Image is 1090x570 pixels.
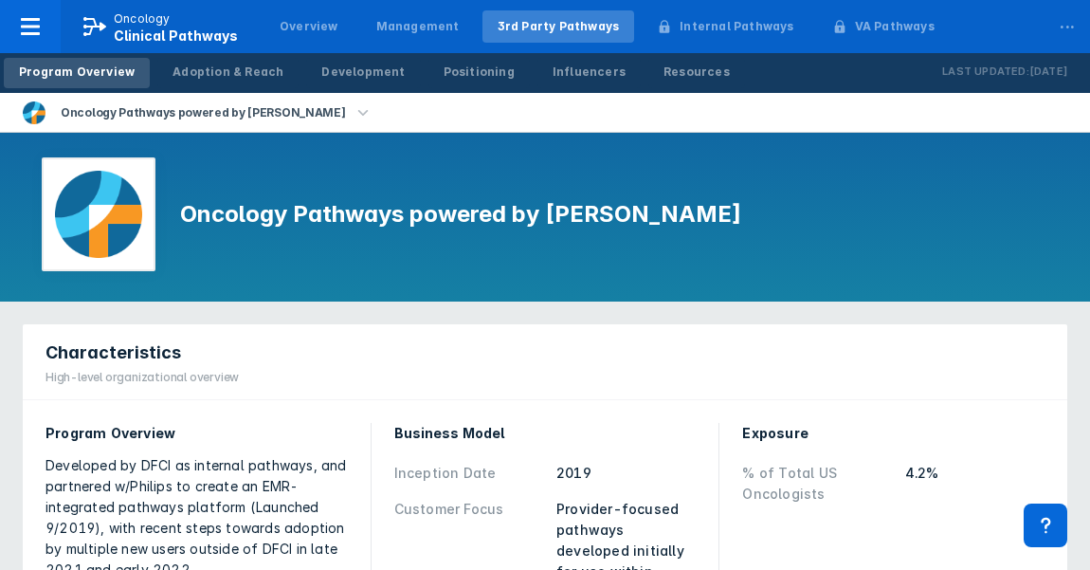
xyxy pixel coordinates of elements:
div: Overview [280,18,338,35]
div: Influencers [553,64,626,81]
div: Internal Pathways [680,18,793,35]
img: dfci-pathways [55,171,142,258]
div: VA Pathways [855,18,935,35]
a: Overview [264,10,354,43]
a: Program Overview [4,58,150,88]
img: dfci-pathways [23,101,45,124]
div: Contact Support [1024,504,1067,547]
a: 3rd Party Pathways [482,10,635,43]
div: Management [376,18,460,35]
div: 2019 [556,463,696,484]
div: High-level organizational overview [45,369,239,386]
div: Program Overview [45,423,348,444]
div: Oncology Pathways powered by [PERSON_NAME] [53,100,353,126]
div: ... [1048,3,1086,43]
a: Influencers [537,58,641,88]
a: Positioning [428,58,530,88]
a: Management [361,10,475,43]
div: % of Total US Oncologists [742,463,893,505]
div: Program Overview [19,64,135,81]
div: Exposure [742,423,1045,444]
div: Development [321,64,405,81]
span: Characteristics [45,341,181,364]
div: Positioning [444,64,515,81]
div: Adoption & Reach [173,64,283,81]
span: Clinical Pathways [114,28,238,44]
div: 3rd Party Pathways [498,18,620,35]
h1: Oncology Pathways powered by [PERSON_NAME] [180,199,741,230]
div: Resources [663,64,730,81]
p: [DATE] [1029,63,1067,82]
p: Last Updated: [942,63,1029,82]
a: Development [306,58,420,88]
a: Resources [648,58,745,88]
div: Inception Date [394,463,545,484]
p: Oncology [114,10,171,28]
div: Business Model [394,423,697,444]
a: Adoption & Reach [157,58,299,88]
div: 4.2% [905,463,1045,505]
